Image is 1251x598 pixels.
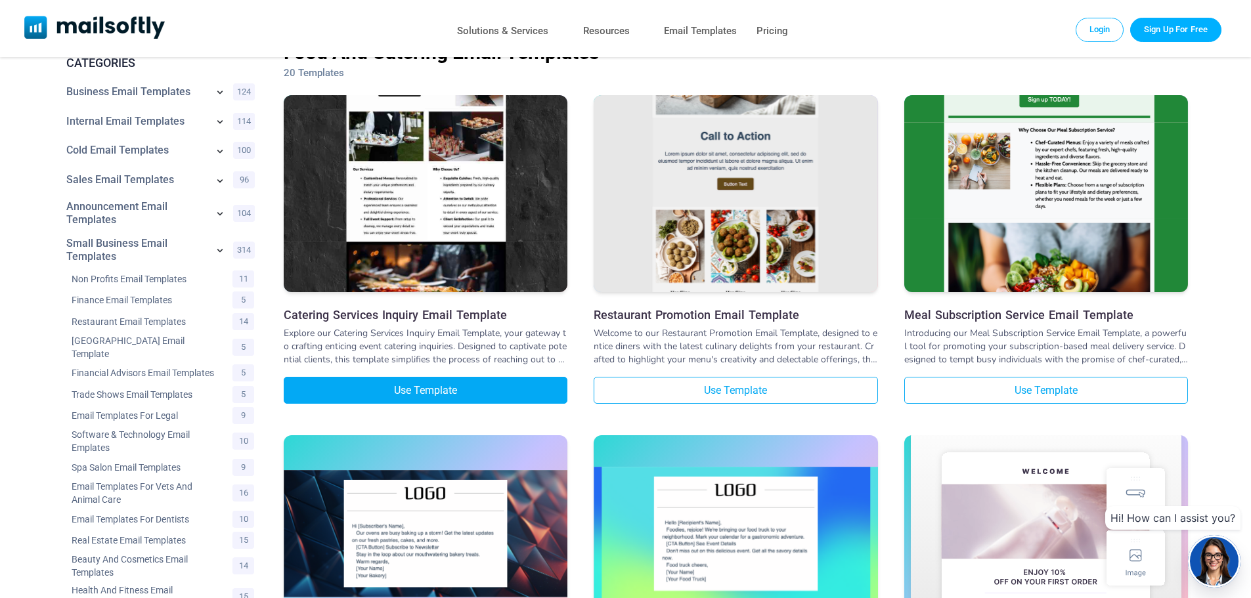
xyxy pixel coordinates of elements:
[24,16,165,41] a: Mailsoftly
[72,553,216,579] a: Category
[66,144,207,157] a: Category
[72,461,216,474] a: Category
[594,377,877,404] a: Use Template
[284,95,567,295] a: Catering Services Inquiry Email Template
[66,173,207,186] a: Category
[72,480,216,506] a: Category
[457,22,548,41] a: Solutions & Services
[72,293,216,307] a: Category
[904,95,1188,295] a: Meal Subscription Service Email Template
[594,327,877,366] div: Welcome to our Restaurant Promotion Email Template, designed to entice diners with the latest cul...
[66,115,207,128] a: Category
[284,308,567,322] a: Catering Services Inquiry Email Template
[56,54,259,72] div: CATEGORIES
[904,327,1188,366] div: Introducing our Meal Subscription Service Email Template, a powerful tool for promoting your subs...
[1076,18,1124,41] a: Login
[594,308,877,322] a: Restaurant Promotion Email Template
[284,377,567,404] a: Use Template
[1130,18,1221,41] a: Trial
[904,377,1188,404] a: Use Template
[757,22,788,41] a: Pricing
[664,22,737,41] a: Email Templates
[66,200,207,226] a: Category
[284,470,567,597] img: Bakery Newsletter Email Template
[24,16,165,39] img: Mailsoftly Logo
[213,207,227,223] a: Show subcategories for Announcement Email Templates
[72,334,216,360] a: Category
[72,388,216,401] a: Category
[904,308,1188,322] a: Meal Subscription Service Email Template
[72,428,216,454] a: Category
[284,327,567,366] div: Explore our Catering Services Inquiry Email Template, your gateway to crafting enticing event cat...
[72,409,216,422] a: Category
[213,115,227,131] a: Show subcategories for Internal Email Templates
[213,85,227,101] a: Show subcategories for Business Email Templates
[66,237,207,263] a: Category
[583,22,630,41] a: Resources
[72,513,216,526] a: Category
[1105,506,1240,530] div: Hi! How can I assist you?
[213,174,227,190] a: Show subcategories for Sales Email Templates
[213,244,227,259] a: Show subcategories for Small Business Email Templates
[213,144,227,160] a: Show subcategories for Cold Email Templates
[66,85,207,98] a: Category
[72,272,216,286] a: Category
[1188,537,1240,586] img: agent
[72,315,216,328] a: Category
[284,67,344,79] span: 20 Templates
[72,366,216,379] a: Category
[72,534,216,547] a: Category
[594,95,877,295] a: Restaurant Promotion Email Template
